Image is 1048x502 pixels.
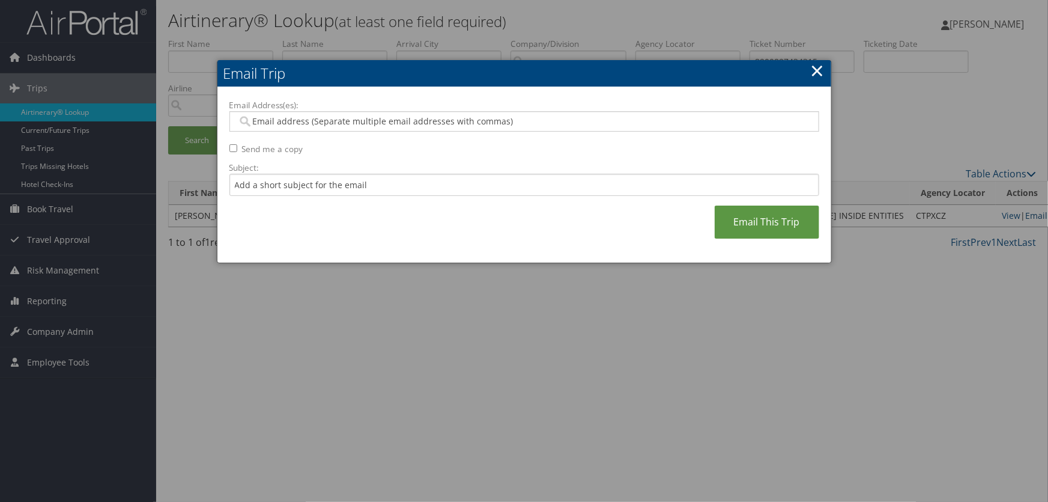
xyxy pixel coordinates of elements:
[229,174,819,196] input: Add a short subject for the email
[217,60,831,87] h2: Email Trip
[242,143,303,155] label: Send me a copy
[229,162,819,174] label: Subject:
[237,115,811,127] input: Email address (Separate multiple email addresses with commas)
[229,99,819,111] label: Email Address(es):
[715,206,819,239] a: Email This Trip
[811,58,825,82] a: ×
